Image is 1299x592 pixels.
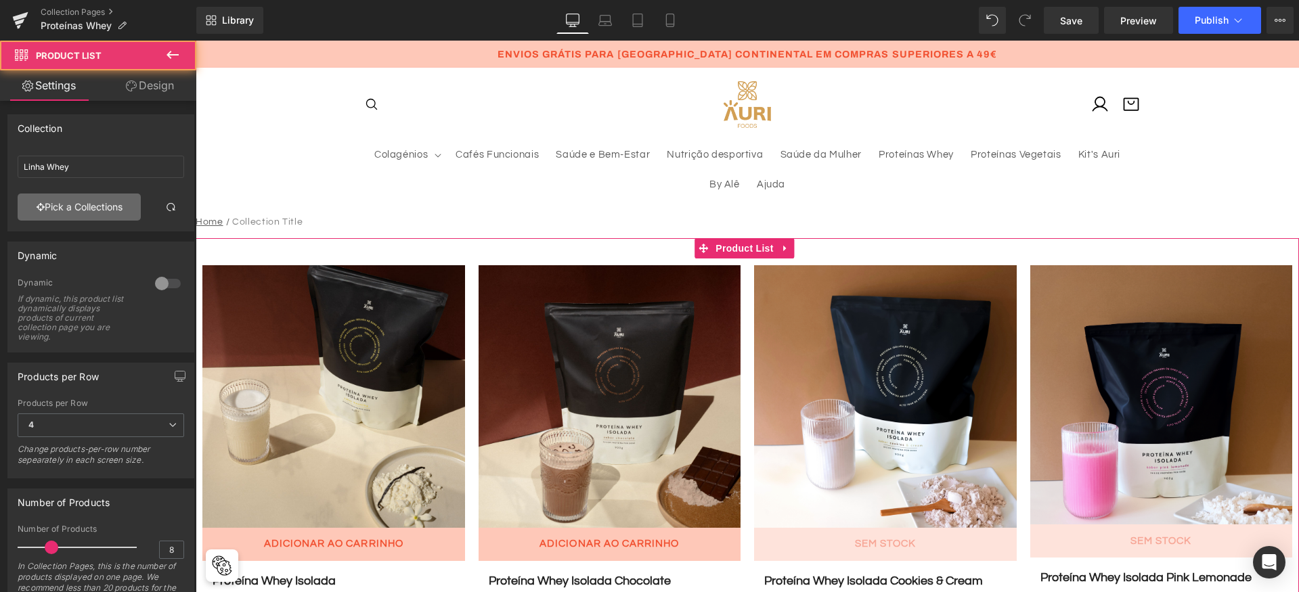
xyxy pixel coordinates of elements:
span: Saúde e Bem-Estar [360,108,454,121]
summary: Colagénios [170,99,251,129]
a: Proteína Whey Isolada Chocolate [293,531,475,549]
span: Preview [1120,14,1157,28]
button: Redo [1011,7,1038,34]
button: More [1267,7,1294,34]
div: Collection [18,115,62,134]
button: Undo [979,7,1006,34]
a: Pick a Collections [18,193,141,221]
a: Proteína Whey Isolada [GEOGRAPHIC_DATA] [17,531,259,568]
button: adicionar ao carrinho [7,487,269,520]
button: Política de Cookies [14,514,38,537]
div: Dynamic [18,277,141,292]
a: Proteínas Vegetais [767,99,875,129]
a: Design [101,70,199,101]
div: Change products-per-row number sepearately in each screen size. [18,444,184,474]
span: Proteínas Whey [683,108,758,121]
span: Save [1060,14,1082,28]
a: Proteína Whey Isolada Pink Lemonade [845,528,1056,546]
summary: Pesquisar [161,48,192,79]
span: Kit's Auri [883,108,925,121]
a: Ajuda [552,130,598,160]
span: Cafés Funcionais [260,108,343,121]
button: Publish [1179,7,1261,34]
div: Open Intercom Messenger [1253,546,1285,578]
div: Dynamic [18,242,57,261]
a: Kit's Auri [874,99,933,129]
span: Product List [516,198,581,218]
a: Desktop [556,7,589,34]
div: Política de Cookies [10,509,43,541]
span: By Alê [514,138,544,151]
a: Proteínas Whey [675,99,767,129]
a: New Library [196,7,263,34]
a: Saúde e Bem-Estar [352,99,463,129]
a: Proteína Whey Isolada Cookies & Cream [569,531,787,549]
span: Ajuda [561,138,590,151]
a: By Alê [505,130,552,160]
span: Library [222,14,254,26]
button: adicionar ao carrinho [283,487,546,520]
a: Expand / Collapse [581,198,599,218]
a: Collection Pages [41,7,196,18]
span: / [28,173,37,190]
span: Proteínas Vegetais [775,108,865,121]
div: Products per Row [18,363,99,382]
a: Preview [1104,7,1173,34]
img: Proteína Whey Isolada Cookies & Cream [558,225,821,487]
a: Cafés Funcionais [252,99,352,129]
div: If dynamic, this product list dynamically displays products of current collection page you are vi... [18,294,139,342]
a: Mobile [654,7,686,34]
button: sem stock [558,487,821,520]
span: Colagénios [179,108,232,121]
img: Proteína Whey Isolada Pink Lemonade [835,225,1097,484]
span: Publish [1195,15,1229,26]
button: sem stock [835,484,1097,517]
span: Nutrição desportiva [471,108,567,121]
a: Nutrição desportiva [463,99,576,129]
img: Política de Cookies [16,515,36,535]
img: Proteína Whey Isolada Chocolate [283,225,546,487]
a: Saúde da Mulher [576,99,675,129]
div: Number of Products [18,524,184,534]
div: Number of Products [18,489,110,508]
a: Tablet [621,7,654,34]
div: Products per Row [18,399,184,408]
b: 4 [28,419,34,430]
span: Proteínas Whey [41,20,112,31]
img: Auri Foods [528,41,575,87]
span: Product List [36,50,102,61]
img: Proteína Whey Isolada Baunilha [7,225,269,487]
span: Saúde da Mulher [585,108,666,121]
a: Laptop [589,7,621,34]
